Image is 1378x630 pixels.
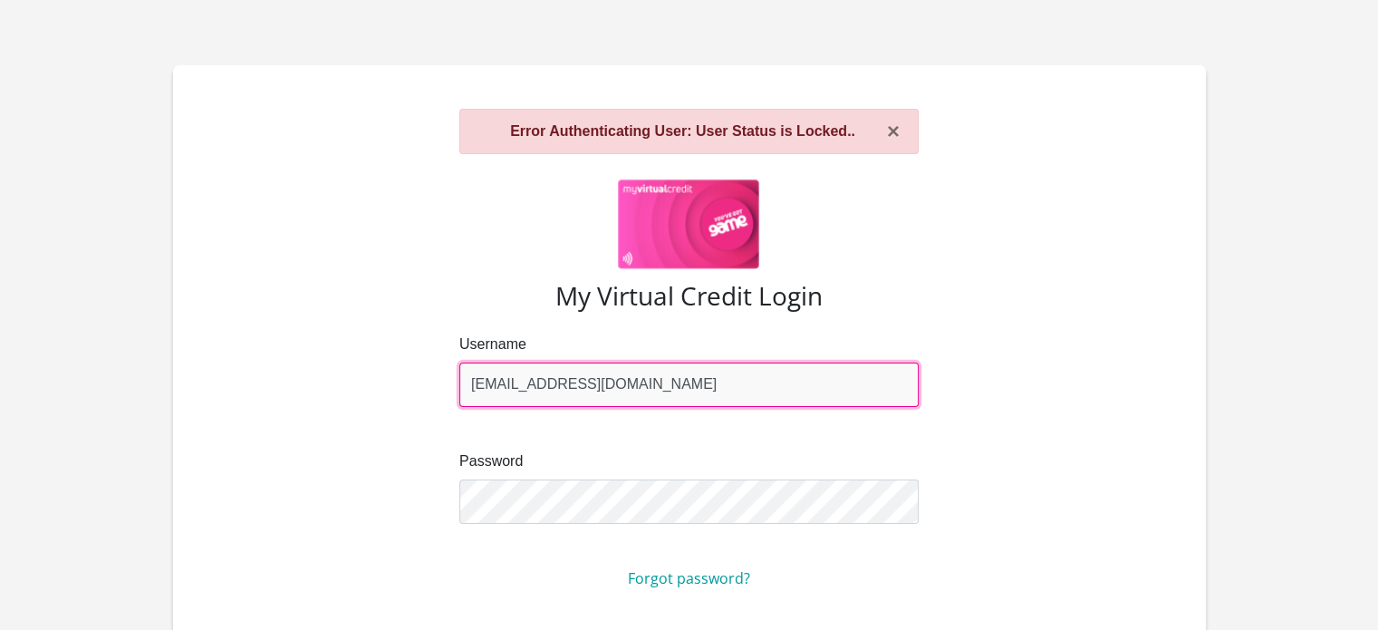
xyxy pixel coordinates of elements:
[459,334,919,355] label: Username
[618,179,760,270] img: game logo
[459,451,919,472] label: Password
[628,568,750,588] a: Forgot password?
[887,121,900,142] button: ×
[459,363,919,407] input: Email
[510,123,855,139] strong: Error Authenticating User: User Status is Locked..
[217,281,1162,312] h3: My Virtual Credit Login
